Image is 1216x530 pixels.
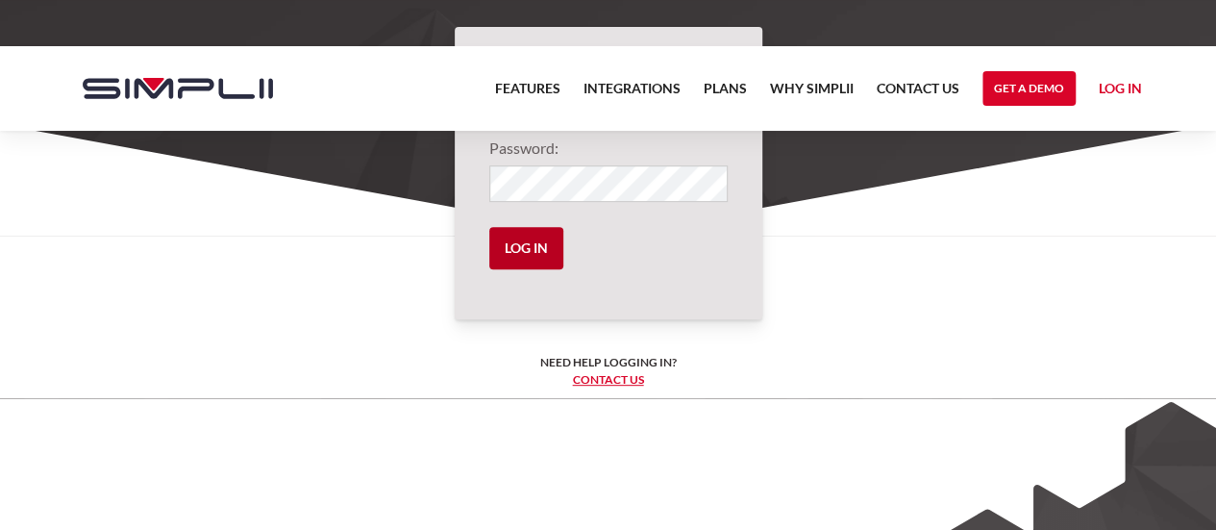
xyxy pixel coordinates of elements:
a: Integrations [583,77,681,112]
a: Log in [1099,77,1142,106]
a: Plans [704,77,747,112]
a: Features [495,77,560,112]
a: Contact us [573,372,644,387]
input: Log in [489,227,563,269]
img: Simplii [83,78,273,99]
a: Why Simplii [770,77,854,112]
label: Password: [489,137,728,160]
a: Contact US [877,77,959,112]
a: home [63,46,273,131]
h6: Need help logging in? ‍ [540,354,677,389]
form: Login [489,62,728,285]
a: Get a Demo [982,71,1076,106]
